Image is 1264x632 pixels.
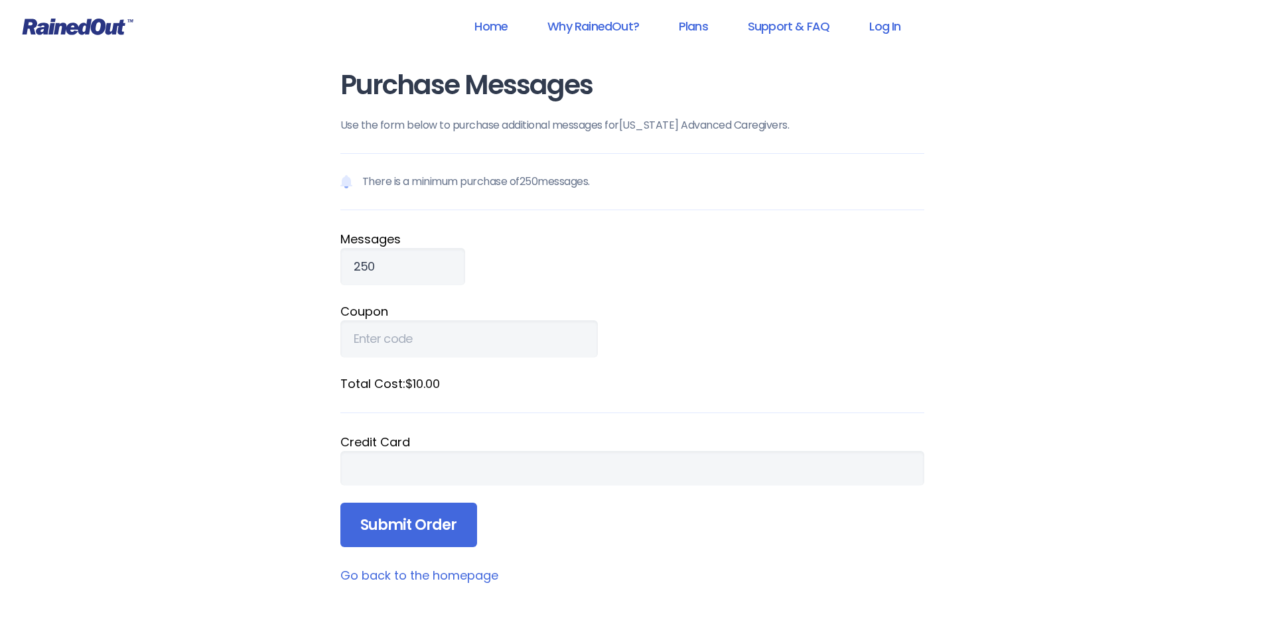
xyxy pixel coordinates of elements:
iframe: Secure payment input frame [354,461,911,475]
label: Total Cost: $10.00 [340,375,924,393]
a: Support & FAQ [731,11,847,41]
p: There is a minimum purchase of 250 messages. [340,153,924,210]
label: Coupon [340,302,924,320]
a: Log In [852,11,918,41]
input: Submit Order [340,503,477,548]
a: Home [457,11,525,41]
p: Use the form below to purchase additional messages for [US_STATE] Advanced Caregivers . [340,117,924,133]
h1: Purchase Messages [340,70,924,100]
input: Qty [340,248,465,285]
a: Go back to the homepage [340,567,498,584]
input: Enter code [340,320,598,357]
img: Notification icon [340,174,352,190]
div: Credit Card [340,433,924,451]
a: Plans [662,11,725,41]
a: Why RainedOut? [530,11,656,41]
label: Message s [340,230,924,248]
